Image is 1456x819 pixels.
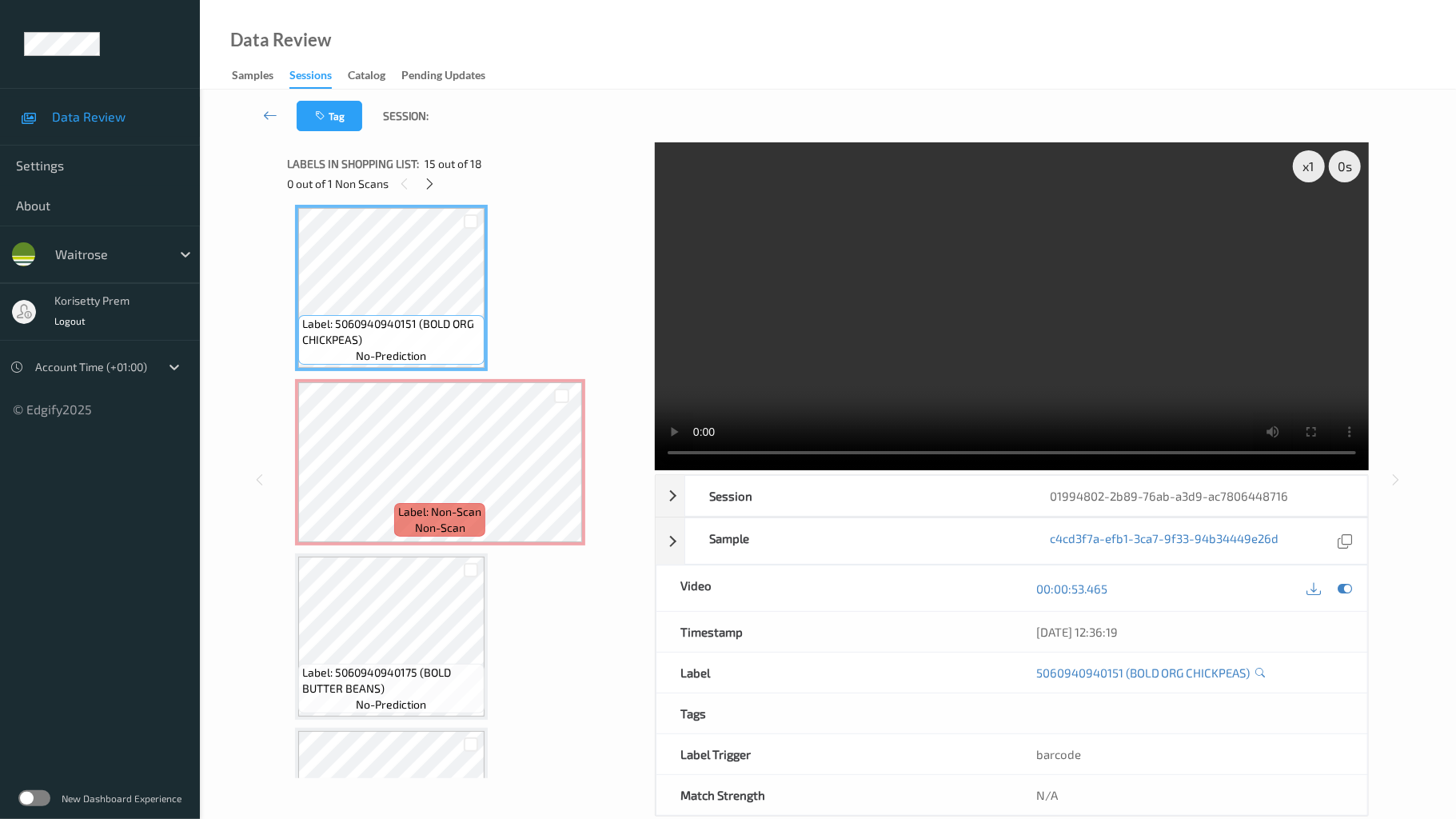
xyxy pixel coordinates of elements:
a: Samples [232,65,289,87]
div: Catalog [348,67,385,87]
div: Session [685,476,1027,516]
div: 0 s [1329,150,1361,182]
a: Sessions [289,65,348,89]
div: Pending Updates [401,67,485,87]
div: x 1 [1293,150,1325,182]
a: Pending Updates [401,65,501,87]
div: 01994802-2b89-76ab-a3d9-ac7806448716 [1027,476,1368,516]
a: c4cd3f7a-efb1-3ca7-9f33-94b34449e26d [1051,530,1279,552]
span: no-prediction [356,697,426,713]
div: Timestamp [656,612,1012,652]
div: Label Trigger [656,734,1012,774]
div: Data Review [230,32,331,48]
div: Samples [232,67,273,87]
div: 0 out of 1 Non Scans [287,174,644,194]
div: Sample [685,518,1027,564]
button: Tag [297,101,362,131]
div: [DATE] 12:36:19 [1036,624,1344,640]
span: Label: 5060940940151 (BOLD ORG CHICKPEAS) [302,316,481,348]
a: Catalog [348,65,401,87]
div: Match Strength [656,775,1012,815]
span: Label: 5060940940175 (BOLD BUTTER BEANS) [302,665,481,697]
div: Video [656,565,1012,611]
a: 5060940940151 (BOLD ORG CHICKPEAS) [1036,665,1251,681]
div: Label [656,653,1012,693]
div: barcode [1012,734,1368,774]
div: N/A [1012,775,1368,815]
span: 15 out of 18 [425,156,482,172]
div: Session01994802-2b89-76ab-a3d9-ac7806448716 [656,475,1368,517]
span: Session: [383,108,429,124]
div: Samplec4cd3f7a-efb1-3ca7-9f33-94b34449e26d [656,517,1368,565]
div: Tags [656,693,1012,733]
span: non-scan [415,520,465,536]
a: 00:00:53.465 [1036,581,1107,597]
span: no-prediction [356,348,426,364]
span: Label: Non-Scan [398,504,481,520]
div: Sessions [289,67,332,89]
span: Labels in shopping list: [287,156,419,172]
